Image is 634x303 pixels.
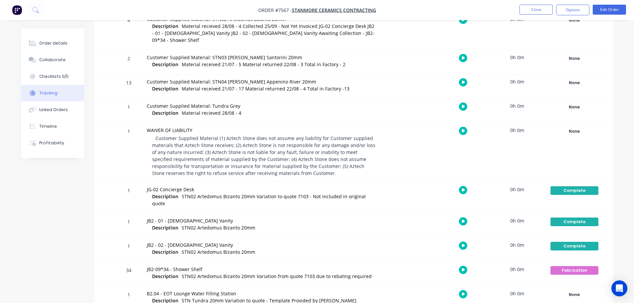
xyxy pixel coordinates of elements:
[492,98,542,113] div: 0h 0m
[21,135,84,151] button: Profitability
[611,280,627,296] div: Open Intercom Messenger
[550,54,599,63] button: None
[21,68,84,85] button: Checklists 0/0
[39,140,64,146] div: Profitability
[39,90,58,96] div: Tracking
[492,286,542,301] div: 0h 0m
[292,7,376,13] a: Stanmore Ceramics Contracting
[147,54,376,61] div: Customer Supplied Material: STN03 [PERSON_NAME] Santorini 20mm
[550,102,599,112] button: None
[147,241,376,248] div: JB2 - 02 - [DEMOGRAPHIC_DATA] Vanity
[492,237,542,252] div: 0h 0m
[119,13,139,50] div: 4
[593,5,626,15] button: Edit Order
[147,266,376,273] div: JB2-09*34 - Shower Shelf
[119,263,139,286] div: 34
[492,50,542,65] div: 0h 0m
[152,135,375,176] span: Customer Supplied Material (1) Aztech Stone does not assume any liability for Customer supplied m...
[550,103,598,111] div: None
[550,78,599,87] button: None
[152,224,178,231] span: Description
[550,242,598,250] div: Complete
[21,85,84,101] button: Tracking
[119,238,139,261] div: 1
[520,5,553,15] button: Close
[152,23,374,43] span: Material recieved 28/08 - 4 Collected 25/09 - Not Yet Invoiced JG-02 Concierge Desk JB2 - 01 - [D...
[550,218,598,226] div: Complete
[119,75,139,98] div: 13
[492,262,542,277] div: 0h 0m
[550,241,599,251] button: Complete
[182,61,345,68] span: Material received 21/07 - 5 Material returned 22/08 - 3 Total in Factory - 2
[152,85,178,92] span: Description
[147,102,376,109] div: Customer Supplied Material: Tundra Grey
[182,110,241,116] span: Material recieved 28/08 - 4
[21,101,84,118] button: Linked Orders
[147,217,376,224] div: JB2 - 01 - [DEMOGRAPHIC_DATA] Vanity
[550,16,599,25] button: None
[12,5,22,15] img: Factory
[492,213,542,228] div: 0h 0m
[21,52,84,68] button: Collaborate
[152,248,178,255] span: Description
[492,182,542,197] div: 0h 0m
[152,61,178,68] span: Description
[492,123,542,138] div: 0h 0m
[550,217,599,227] button: Complete
[182,249,255,255] span: STN02 Artedomus Bizanto 20mm
[182,273,372,279] span: STN02 Artedomus Bizanto 20mm Variation from quote 7103 due to rebating required
[152,23,178,30] span: Description
[119,183,139,213] div: 1
[39,57,66,63] div: Collaborate
[39,123,57,129] div: Timeline
[147,78,376,85] div: Customer Supplied Material: STN04 [PERSON_NAME] Appenino River 20mm
[21,35,84,52] button: Order details
[550,290,599,299] button: None
[119,51,139,74] div: 2
[21,118,84,135] button: Timeline
[182,225,255,231] span: STN02 Artedomus Bizanto 20mm
[39,40,68,46] div: Order details
[119,214,139,237] div: 1
[39,74,69,79] div: Checklists 0/0
[550,266,599,275] button: Fabrication
[152,109,178,116] span: Description
[492,74,542,89] div: 0h 0m
[119,124,139,182] div: 1
[182,85,349,92] span: Material received 21/07 - 17 Material returned 22/08 - 4 Total in Factory -13
[152,193,366,207] span: STN02 Artedomus Bizanto 20mm Variation to quote 7103 - Not included in original quote
[147,127,376,134] div: WAIVER OF LIABILITY
[147,290,376,297] div: B2.04 - EOT Lounge Water Filling Station
[152,193,178,200] span: Description
[152,273,178,280] span: Description
[39,107,68,113] div: Linked Orders
[550,127,599,136] button: None
[119,99,139,122] div: 1
[556,5,589,15] button: Options
[147,186,376,193] div: JG-02 Concierge Desk
[550,186,599,195] button: Complete
[258,7,292,13] span: Order #7567 -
